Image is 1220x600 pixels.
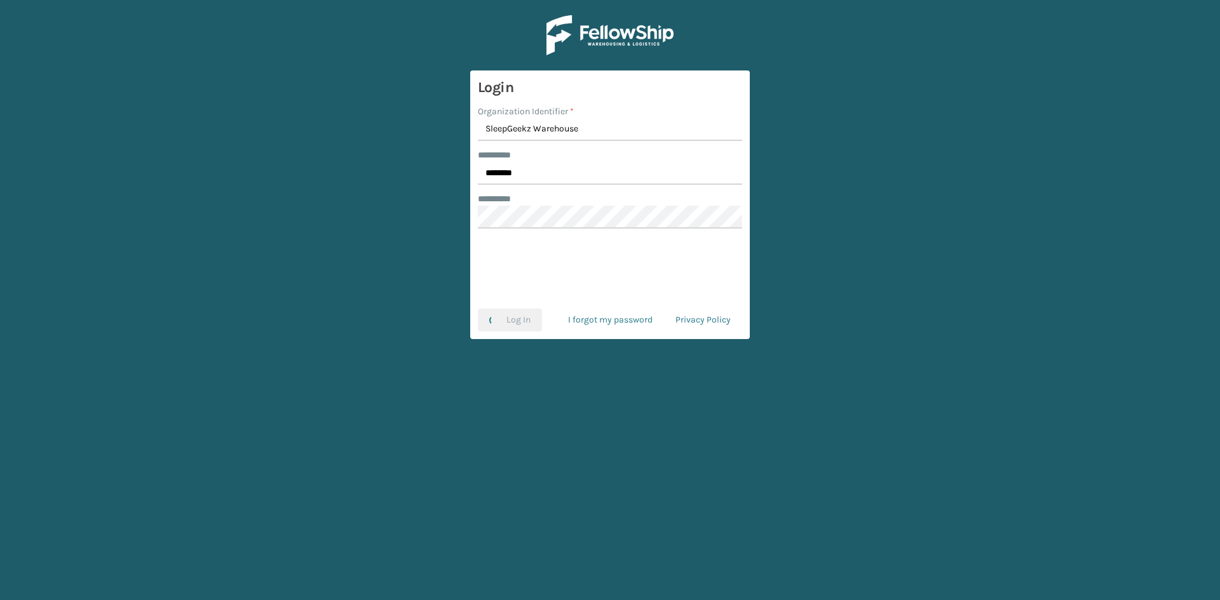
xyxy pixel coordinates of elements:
label: Organization Identifier [478,105,574,118]
a: I forgot my password [557,309,664,331]
iframe: reCAPTCHA [513,244,707,293]
button: Log In [478,309,542,331]
h3: Login [478,78,742,97]
img: Logo [546,15,674,55]
a: Privacy Policy [664,309,742,331]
